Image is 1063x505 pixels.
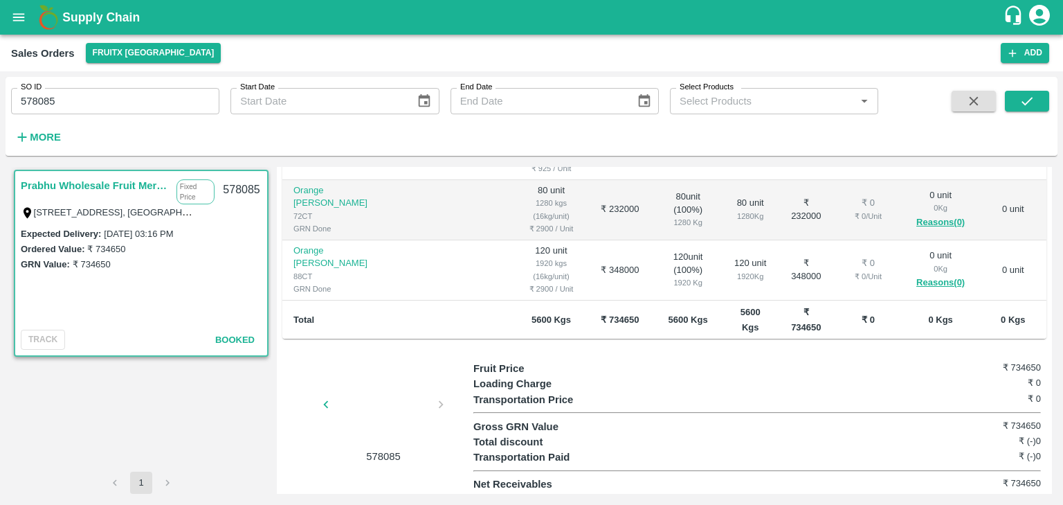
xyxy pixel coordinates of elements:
[215,335,255,345] span: Booked
[293,210,378,222] div: 72CT
[913,202,969,214] div: 0 Kg
[130,472,152,494] button: page 1
[240,82,275,93] label: Start Date
[473,477,615,492] p: Net Receivables
[331,449,435,464] p: 578085
[1003,5,1027,30] div: customer-support
[734,257,767,283] div: 120 unit
[293,270,378,283] div: 88CT
[176,179,215,204] p: Fixed Price
[913,249,969,291] div: 0 unit
[946,361,1041,375] h6: ₹ 734650
[734,210,767,222] div: 1280 Kg
[913,189,969,231] div: 0 unit
[846,270,890,283] div: ₹ 0 / Unit
[473,392,615,407] p: Transportation Price
[473,361,615,376] p: Fruit Price
[460,82,492,93] label: End Date
[946,376,1041,390] h6: ₹ 0
[846,257,890,270] div: ₹ 0
[674,92,851,110] input: Select Products
[35,3,62,31] img: logo
[791,307,821,333] b: ₹ 734650
[664,276,712,289] div: 1920 Kg
[980,180,1046,240] td: 0 unit
[515,180,587,240] td: 80 unit
[11,125,64,149] button: More
[515,240,587,301] td: 120 unit
[913,263,969,275] div: 0 Kg
[11,44,75,62] div: Sales Orders
[777,180,835,240] td: ₹ 232000
[473,376,615,391] p: Loading Charge
[102,472,181,494] nav: pagination navigation
[588,180,653,240] td: ₹ 232000
[293,184,378,210] p: Orange [PERSON_NAME]
[526,197,576,222] div: 1280 kgs (16kg/unit)
[862,314,875,325] b: ₹ 0
[531,314,571,325] b: 5600 Kgs
[473,450,615,465] p: Transportation Paid
[411,88,437,114] button: Choose date
[980,240,1046,301] td: 0 unit
[588,240,653,301] td: ₹ 348000
[293,245,378,270] p: Orange [PERSON_NAME]
[215,174,268,206] div: 578085
[734,270,767,283] div: 1920 Kg
[946,450,1041,463] h6: ₹ (-)0
[946,477,1041,490] h6: ₹ 734650
[913,275,969,291] button: Reasons(0)
[946,434,1041,448] h6: ₹ (-)0
[846,197,890,210] div: ₹ 0
[62,10,140,24] b: Supply Chain
[913,215,969,231] button: Reasons(0)
[87,244,125,254] label: ₹ 734650
[21,244,84,254] label: Ordered Value:
[21,259,70,269] label: GRN Value:
[21,229,101,239] label: Expected Delivery :
[1027,3,1052,32] div: account of current user
[3,1,35,33] button: open drawer
[680,82,734,93] label: Select Products
[741,307,761,333] b: 5600 Kgs
[1001,43,1049,63] button: Add
[293,222,378,235] div: GRN Done
[526,257,576,283] div: 1920 kgs (16kg/unit)
[664,216,712,229] div: 1280 Kg
[73,259,111,269] label: ₹ 734650
[669,314,708,325] b: 5600 Kgs
[777,240,835,301] td: ₹ 348000
[62,8,1003,27] a: Supply Chain
[473,419,615,434] p: Gross GRN Value
[21,177,170,195] a: Prabhu Wholesale Fruit Merchant
[30,132,61,143] strong: More
[526,222,576,235] div: ₹ 2900 / Unit
[451,88,626,114] input: End Date
[946,392,1041,406] h6: ₹ 0
[11,88,219,114] input: Enter SO ID
[664,191,712,229] div: 80 unit ( 100 %)
[86,43,221,63] button: Select DC
[946,419,1041,433] h6: ₹ 734650
[928,314,952,325] b: 0 Kgs
[21,82,42,93] label: SO ID
[846,210,890,222] div: ₹ 0 / Unit
[230,88,406,114] input: Start Date
[631,88,657,114] button: Choose date
[734,197,767,222] div: 80 unit
[34,206,257,218] label: [STREET_ADDRESS], [GEOGRAPHIC_DATA], 607106
[601,314,639,325] b: ₹ 734650
[104,229,173,239] label: [DATE] 03:16 PM
[293,283,378,295] div: GRN Done
[1001,314,1025,325] b: 0 Kgs
[526,283,576,295] div: ₹ 2900 / Unit
[473,434,615,450] p: Total discount
[293,314,314,325] b: Total
[855,92,873,110] button: Open
[526,162,576,175] div: ₹ 925 / Unit
[664,251,712,290] div: 120 unit ( 100 %)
